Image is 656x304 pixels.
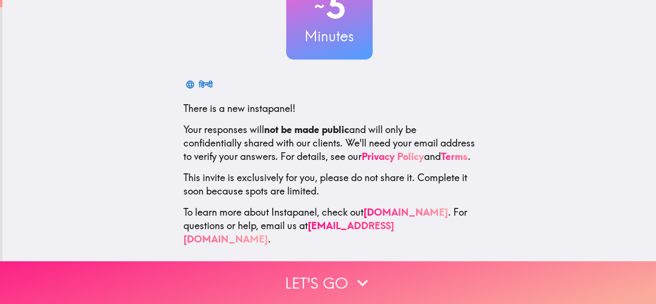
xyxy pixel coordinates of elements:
[183,171,475,198] p: This invite is exclusively for you, please do not share it. Complete it soon because spots are li...
[441,150,468,162] a: Terms
[183,75,217,94] button: हिन्दी
[183,123,475,163] p: Your responses will and will only be confidentially shared with our clients. We'll need your emai...
[183,206,475,246] p: To learn more about Instapanel, check out . For questions or help, email us at .
[183,102,295,114] span: There is a new instapanel!
[362,150,424,162] a: Privacy Policy
[183,219,394,245] a: [EMAIL_ADDRESS][DOMAIN_NAME]
[286,26,373,46] h3: Minutes
[364,206,448,218] a: [DOMAIN_NAME]
[199,78,213,91] div: हिन्दी
[264,123,349,135] b: not be made public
